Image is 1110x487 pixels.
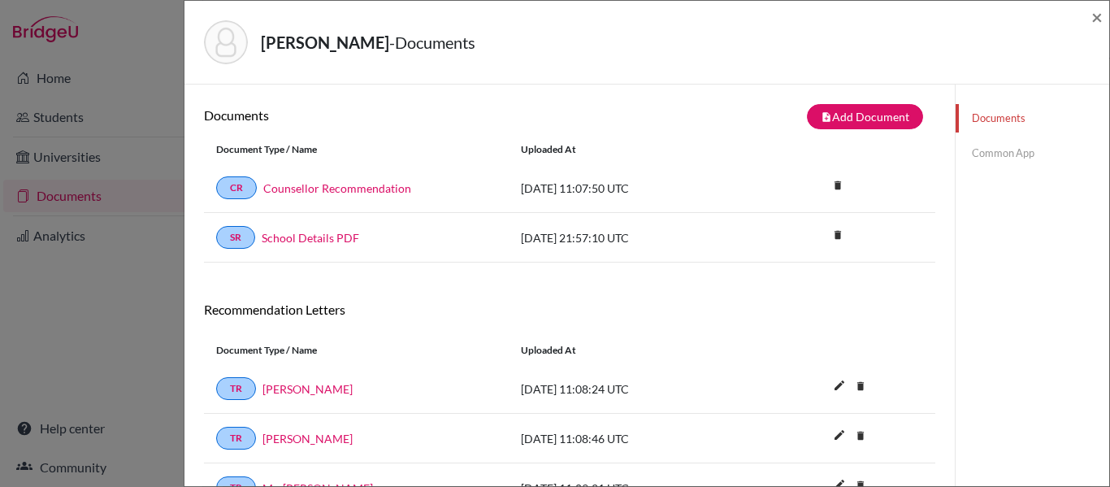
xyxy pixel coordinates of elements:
[204,142,509,157] div: Document Type / Name
[826,223,850,247] i: delete
[821,111,832,123] i: note_add
[509,142,752,157] div: Uploaded at
[263,180,411,197] a: Counsellor Recommendation
[848,374,873,398] i: delete
[826,225,850,247] a: delete
[826,375,853,399] button: edit
[521,382,629,396] span: [DATE] 11:08:24 UTC
[826,173,850,198] i: delete
[826,424,853,449] button: edit
[389,33,475,52] span: - Documents
[204,343,509,358] div: Document Type / Name
[848,426,873,448] a: delete
[521,432,629,446] span: [DATE] 11:08:46 UTC
[848,424,873,448] i: delete
[509,229,752,246] div: [DATE] 21:57:10 UTC
[826,372,852,398] i: edit
[216,427,256,450] a: TR
[216,176,257,199] a: CR
[216,377,256,400] a: TR
[826,422,852,448] i: edit
[1091,5,1103,28] span: ×
[216,226,255,249] a: SR
[204,302,935,317] h6: Recommendation Letters
[509,343,752,358] div: Uploaded at
[261,33,389,52] strong: [PERSON_NAME]
[848,376,873,398] a: delete
[262,430,353,447] a: [PERSON_NAME]
[262,229,359,246] a: School Details PDF
[509,180,752,197] div: [DATE] 11:07:50 UTC
[204,107,570,123] h6: Documents
[826,176,850,198] a: delete
[262,380,353,398] a: [PERSON_NAME]
[956,104,1109,133] a: Documents
[1091,7,1103,27] button: Close
[807,104,923,129] button: note_addAdd Document
[956,139,1109,167] a: Common App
